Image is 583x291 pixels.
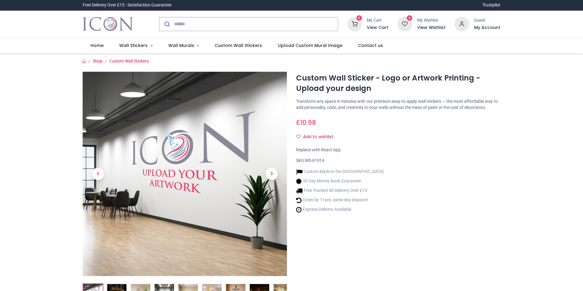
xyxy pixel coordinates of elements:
h1: Custom Wall Sticker - Logo or Artwork Printing - Upload your design [296,73,500,94]
span: Upload Custom Mural Image [278,42,342,48]
span: Home [91,42,104,48]
a: View Cart [367,25,388,31]
a: 0 [398,21,412,26]
a: Logo of Icon Wall Stickers [83,16,133,33]
a: View Wishlist [417,25,445,31]
div: Replace with React App. [296,147,500,153]
sup: 0 [407,15,413,21]
li: 30 Day Money Back Guarantee [296,178,384,185]
a: Wall Murals [160,38,207,54]
span: £ [296,118,316,127]
span: Wall Stickers [119,42,148,48]
div: Free Delivery Over £15 - Satisfaction Guarantee [83,2,171,8]
a: 0 [347,21,362,26]
li: Express Delivery Available [296,207,384,213]
li: Order by 11am, same day dispatch [296,197,384,203]
li: Free Tracked 48 Delivery Over £15 [296,188,384,194]
a: My Account [474,25,500,31]
span: Previous [92,168,104,180]
a: Custom Wall Stickers [109,59,149,63]
img: Custom Wall Sticker - Logo or Artwork Printing - Upload your design [83,72,287,276]
div: Guest [474,17,500,23]
span: Next [266,168,278,180]
span: Custom Wall Stickers [215,42,262,48]
span: 10.98 [300,118,316,127]
div: My Wishlist [417,17,445,23]
li: Custom Made in the [GEOGRAPHIC_DATA] [296,169,384,175]
span: Wall Murals [168,42,194,48]
a: Shop [93,59,102,63]
span: WS-61914 [305,158,324,163]
a: Next [256,102,287,245]
a: Wall Stickers [111,38,160,54]
button: Add to wishlistAdd to wishlist [296,132,338,142]
div: SKU: [296,158,500,164]
sup: 0 [356,15,362,21]
a: Trustpilot [482,2,500,8]
img: Icon Wall Stickers [83,16,133,33]
i: Add to wishlist [296,135,301,139]
a: Previous [83,102,113,245]
div: My Cart [367,17,388,23]
button: Submit [159,17,174,31]
p: Transform any space in minutes with our premium easy-to-apply wall stickers — the most affordable... [296,99,500,110]
span: Contact us [358,42,383,48]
